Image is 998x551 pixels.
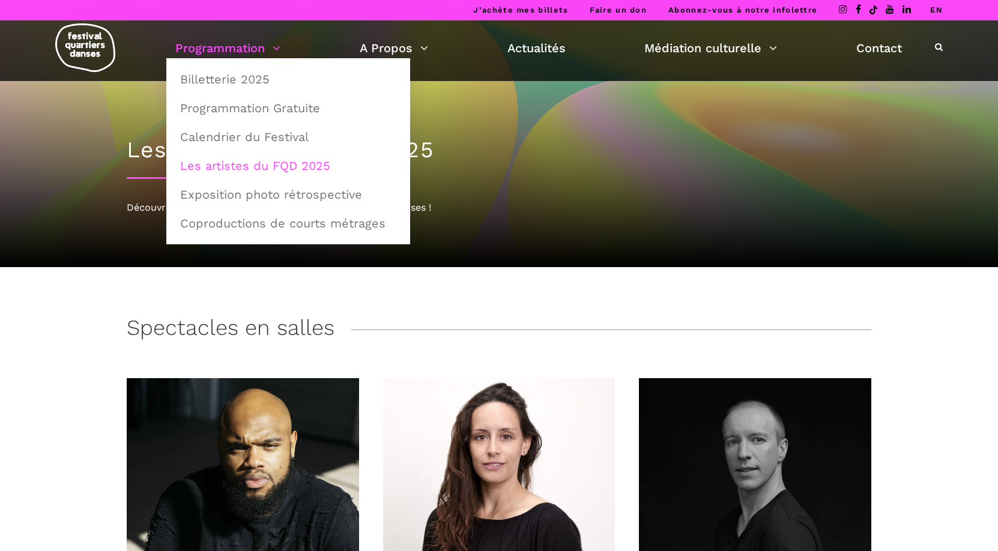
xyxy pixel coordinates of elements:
[644,38,777,58] a: Médiation culturelle
[930,5,943,14] a: EN
[856,38,902,58] a: Contact
[173,152,404,179] a: Les artistes du FQD 2025
[127,200,871,215] div: Découvrez la programmation 2025 du Festival Quartiers Danses !
[173,209,404,237] a: Coproductions de courts métrages
[173,181,404,208] a: Exposition photo rétrospective
[173,94,404,122] a: Programmation Gratuite
[173,65,404,93] a: Billetterie 2025
[175,38,280,58] a: Programmation
[127,137,871,163] h1: Les artistes du FQD 2025
[473,5,568,14] a: J’achète mes billets
[590,5,647,14] a: Faire un don
[668,5,817,14] a: Abonnez-vous à notre infolettre
[507,38,566,58] a: Actualités
[173,123,404,151] a: Calendrier du Festival
[55,23,115,72] img: logo-fqd-med
[127,315,334,345] h3: Spectacles en salles
[360,38,428,58] a: A Propos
